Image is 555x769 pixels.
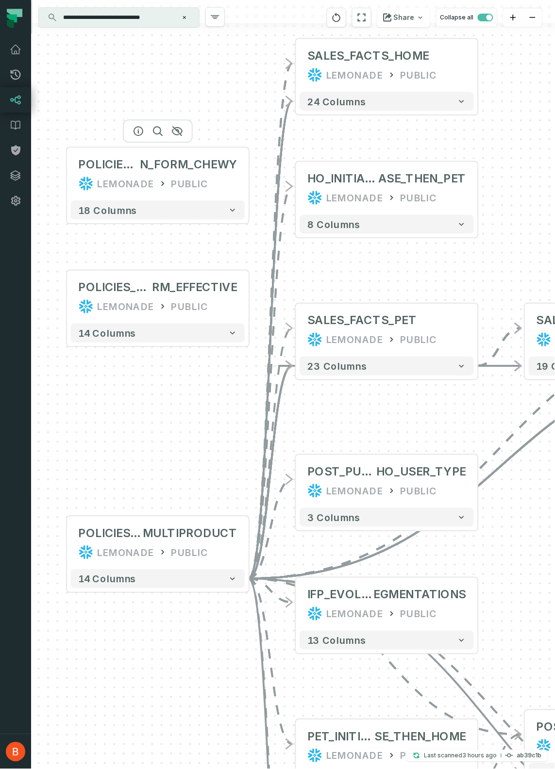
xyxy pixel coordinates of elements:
[249,579,292,744] g: Edge from 8c8e68150f3a410d6112780462dfb52d to c8a85e01bae2027aa53c4432d465265f
[143,526,237,541] span: MULTIPRODUCT
[249,64,292,579] g: Edge from 8c8e68150f3a410d6112780462dfb52d to 308bc482ecb69486dce5102115698347
[326,190,383,205] div: LEMONADE
[249,579,292,603] g: Edge from 8c8e68150f3a410d6112780462dfb52d to 120da4aa9113ba717024bac96b2b3773
[307,96,366,107] span: 24 columns
[307,171,466,186] div: HO_INITIAL_PURCHASE_THEN_PET
[140,157,237,172] span: N_FORM_CHEWY
[171,545,208,560] div: PUBLIC
[307,635,366,646] span: 13 columns
[307,360,367,372] span: 23 columns
[326,332,383,347] div: LEMONADE
[180,13,189,22] button: Clear search query
[523,8,542,27] button: zoom out
[78,280,152,295] span: POLICIES_USER_STATUS_CHANGES_FINANCE_WITHIN_FO
[78,157,140,172] span: POLICIES_USER_STATUS_CHANGES_FINANCE_WITHI
[78,280,237,295] div: POLICIES_USER_STATUS_CHANGES_FINANCE_WITHIN_FORM_EFFECTIVE
[307,464,376,479] span: POST_PURCHASE_
[400,67,437,82] div: PUBLIC
[78,204,137,215] span: 18 columns
[376,464,466,479] span: HO_USER_TYPE
[424,751,497,761] p: Last scanned
[326,606,383,622] div: LEMONADE
[78,526,237,541] div: POLICIES_USER_STATUS_CHANGES_MULTIPRODUCT
[307,171,378,186] span: HO_INITIAL_PURCH
[6,742,25,762] img: avatar of Benjamin Jacobson
[307,729,466,744] div: PET_INITIAL_PURCHASE_THEN_HOME
[307,49,429,64] div: SALES_FACTS_HOME
[400,332,437,347] div: PUBLIC
[504,8,523,27] button: zoom in
[307,219,360,230] span: 8 columns
[326,748,383,763] div: LEMONADE
[171,299,208,314] div: PUBLIC
[97,299,154,314] div: LEMONADE
[400,190,437,205] div: PUBLIC
[307,729,374,744] span: PET_INITIAL_PURCHA
[374,729,466,744] span: SE_THEN_HOME
[78,573,136,585] span: 14 columns
[78,157,237,172] div: POLICIES_USER_STATUS_CHANGES_FINANCE_WITHIN_FORM_CHEWY
[377,8,430,27] button: Share
[400,748,437,763] div: PUBLIC
[407,750,548,762] button: Last scanned[DATE] 10:20:37 AMab39c1b
[517,753,542,759] h4: ab39c1b
[400,483,437,498] div: PUBLIC
[307,588,466,603] div: IFP_EVOLUTION_SEGMENTATIONS
[78,526,143,541] span: POLICIES_USER_STATUS_CHANGES_
[478,328,521,366] g: Edge from ee14e54442ad75b8ca7dbbab9fd4023a to d89bc68da9d141f5c4f705d7dc8c7aea
[249,328,292,579] g: Edge from 8c8e68150f3a410d6112780462dfb52d to ee14e54442ad75b8ca7dbbab9fd4023a
[249,579,521,735] g: Edge from 8c8e68150f3a410d6112780462dfb52d to ddf59570ad45d271e82bc6f6afe2a0c2
[400,606,437,622] div: PUBLIC
[378,171,466,186] span: ASE_THEN_PET
[97,545,154,560] div: LEMONADE
[152,280,237,295] span: RM_EFFECTIVE
[307,313,417,328] div: SALES_FACTS_PET
[463,752,497,759] relative-time: Sep 17, 2025, 10:20 AM EDT
[249,186,292,579] g: Edge from 8c8e68150f3a410d6112780462dfb52d to 466eb7f1974b86f427eb35eee1af09a8
[307,464,466,479] div: POST_PURCHASE_HO_USER_TYPE
[326,67,383,82] div: LEMONADE
[307,588,373,603] span: IFP_EVOLUTION_S
[249,480,292,579] g: Edge from 8c8e68150f3a410d6112780462dfb52d to 718c6529ce31eb587581faa0c78eaf08
[97,176,154,191] div: LEMONADE
[78,327,136,339] span: 14 columns
[307,512,360,523] span: 3 columns
[373,588,466,603] span: EGMENTATIONS
[171,176,208,191] div: PUBLIC
[326,483,383,498] div: LEMONADE
[436,8,498,27] button: Collapse all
